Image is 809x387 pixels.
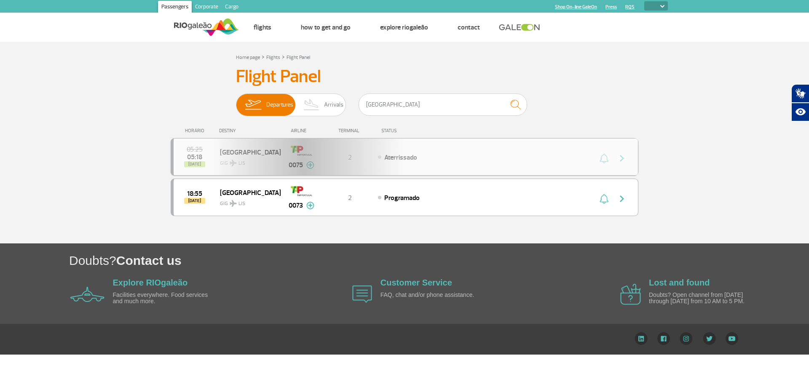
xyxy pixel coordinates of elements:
img: airplane icon [352,286,372,303]
p: Doubts? Open channel from [DATE] through [DATE] from 10 AM to 5 PM. [649,292,746,305]
a: Customer Service [380,278,452,287]
button: Abrir tradutor de língua de sinais. [791,84,809,103]
span: 2 [348,194,352,202]
img: Facebook [657,332,670,345]
h1: Doubts? [69,252,809,269]
a: Flights [266,54,280,61]
div: DESTINY [219,128,281,133]
div: STATUS [377,128,446,133]
img: airplane icon [70,287,104,302]
a: > [262,52,265,61]
div: AIRLINE [280,128,322,133]
img: seta-direita-painel-voo.svg [617,194,627,204]
a: Cargo [222,1,242,14]
a: RQS [625,4,635,10]
p: Facilities everywhere. Food services and much more. [113,292,210,305]
a: Contact [458,23,480,32]
div: HORÁRIO [173,128,219,133]
button: Abrir recursos assistivos. [791,103,809,121]
span: Arrivals [324,94,343,116]
span: Programado [384,194,420,202]
div: Plugin de acessibilidade da Hand Talk. [791,84,809,121]
h3: Flight Panel [236,66,573,87]
span: Contact us [116,254,182,267]
a: Lost and found [649,278,710,287]
img: airplane icon [620,284,641,305]
input: Flight, city or airline [359,93,527,116]
a: Home page [236,54,260,61]
a: Shop On-line GaleOn [555,4,597,10]
a: Press [605,4,617,10]
img: Twitter [703,332,716,345]
p: FAQ, chat and/or phone assistance. [380,292,477,298]
img: YouTube [726,332,738,345]
span: 0073 [289,200,303,211]
a: How to get and go [301,23,351,32]
img: slider-embarque [240,94,266,116]
a: Flights [254,23,271,32]
a: Explore RIOgaleão [380,23,428,32]
div: TERMINAL [322,128,377,133]
a: Flight Panel [287,54,310,61]
img: sino-painel-voo.svg [600,194,608,204]
a: Passengers [158,1,192,14]
span: GIG [220,195,274,208]
img: slider-desembarque [299,94,324,116]
span: [GEOGRAPHIC_DATA] [220,187,274,198]
span: 2025-08-26 18:55:00 [187,191,202,197]
img: mais-info-painel-voo.svg [306,202,314,209]
img: Instagram [680,332,693,345]
span: Departures [266,94,293,116]
a: Explore RIOgaleão [113,278,188,287]
img: LinkedIn [635,332,648,345]
a: Corporate [192,1,222,14]
span: LIS [238,200,245,208]
a: > [282,52,285,61]
span: [DATE] [184,198,205,204]
img: destiny_airplane.svg [230,200,237,207]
